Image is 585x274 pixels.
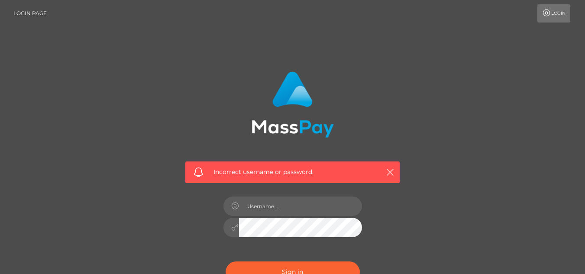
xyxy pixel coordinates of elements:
[537,4,570,23] a: Login
[13,4,47,23] a: Login Page
[239,197,362,216] input: Username...
[252,71,334,138] img: MassPay Login
[213,168,372,177] span: Incorrect username or password.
